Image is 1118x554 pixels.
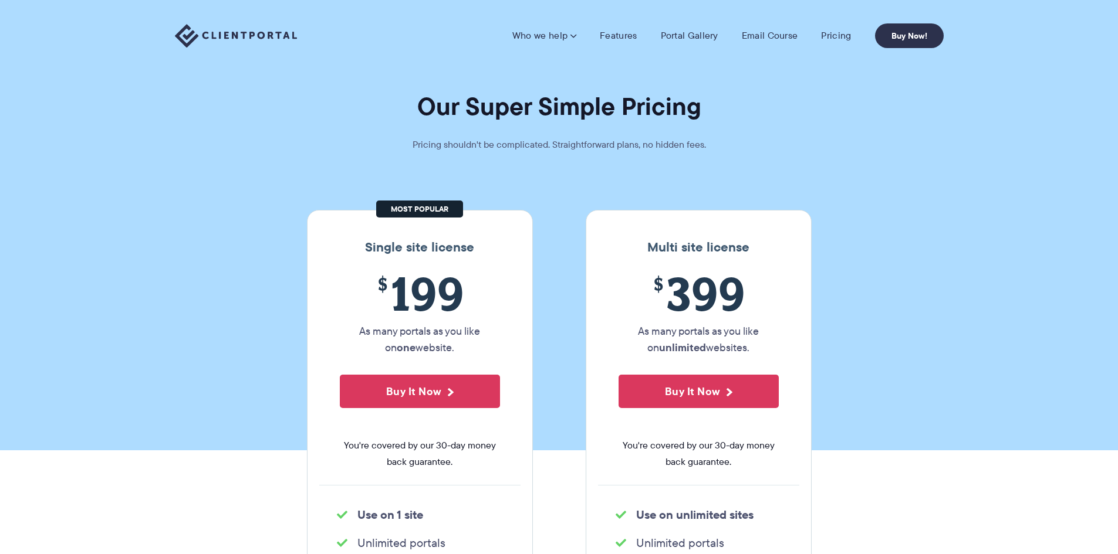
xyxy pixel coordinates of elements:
[636,506,754,524] strong: Use on unlimited sites
[340,267,500,320] span: 199
[598,240,799,255] h3: Multi site license
[512,30,576,42] a: Who we help
[357,506,423,524] strong: Use on 1 site
[659,339,706,355] strong: unlimited
[619,437,779,470] span: You're covered by our 30-day money back guarantee.
[397,339,416,355] strong: one
[340,375,500,408] button: Buy It Now
[383,137,735,153] p: Pricing shouldn't be complicated. Straightforward plans, no hidden fees.
[619,323,779,356] p: As many portals as you like on websites.
[616,535,782,551] li: Unlimited portals
[742,30,798,42] a: Email Course
[875,23,944,48] a: Buy Now!
[821,30,851,42] a: Pricing
[337,535,503,551] li: Unlimited portals
[340,437,500,470] span: You're covered by our 30-day money back guarantee.
[600,30,637,42] a: Features
[619,267,779,320] span: 399
[319,240,521,255] h3: Single site license
[340,323,500,356] p: As many portals as you like on website.
[661,30,718,42] a: Portal Gallery
[619,375,779,408] button: Buy It Now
